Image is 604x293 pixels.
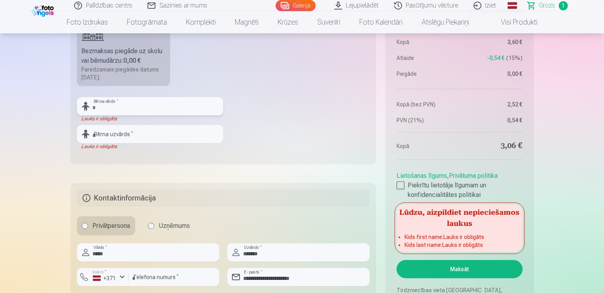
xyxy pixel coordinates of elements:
[176,11,225,33] a: Komplekti
[77,116,223,122] div: Lauks ir obligāts
[32,3,56,17] img: /fa1
[464,70,523,78] dd: 0,00 €
[405,233,514,241] li: Kids first name : Lauks ir obligāts
[350,11,412,33] a: Foto kalendāri
[412,11,479,33] a: Atslēgu piekariņi
[57,11,117,33] a: Foto izdrukas
[464,141,523,152] dd: 3,06 €
[397,172,447,179] a: Lietošanas līgums
[479,11,547,33] a: Visi produkti
[397,204,522,230] h5: Lūdzu, aizpildiet nepieciešamos laukus
[506,54,523,62] span: 15 %
[82,66,166,81] div: Paredzamais piegādes datums [DATE].
[464,38,523,46] dd: 3,60 €
[90,269,109,275] label: Valsts
[308,11,350,33] a: Suvenīri
[464,100,523,108] dd: 2,52 €
[77,143,223,150] div: Lauks ir obligāts
[93,274,117,282] div: +371
[124,57,141,64] b: 0,00 €
[77,268,128,286] button: Valsts*+371
[405,241,514,249] li: Kids last name : Lauks ir obligāts
[143,216,195,235] label: Uzņēmums
[464,116,523,124] dd: 0,54 €
[268,11,308,33] a: Krūzes
[487,54,505,62] span: -0,54 €
[397,141,456,152] dt: Kopā
[397,260,522,278] button: Maksāt
[148,223,154,229] input: Uzņēmums
[397,116,456,124] dt: PVN (21%)
[539,1,556,10] span: Grozs
[397,38,456,46] dt: Kopā
[77,189,370,207] h5: Kontaktinformācija
[397,168,522,200] div: ,
[397,181,522,200] label: Piekrītu lietotāja līgumam un konfidencialitātes politikai
[397,70,456,78] dt: Piegāde
[77,216,135,235] label: Privātpersona
[397,54,456,62] dt: Atlaide
[397,100,456,108] dt: Kopā (bez PVN)
[117,11,176,33] a: Fotogrāmata
[449,172,498,179] a: Privātuma politika
[82,46,166,66] div: Bezmaksas piegāde uz skolu vai bērnudārzu :
[82,223,88,229] input: Privātpersona
[559,1,568,10] span: 1
[225,11,268,33] a: Magnēti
